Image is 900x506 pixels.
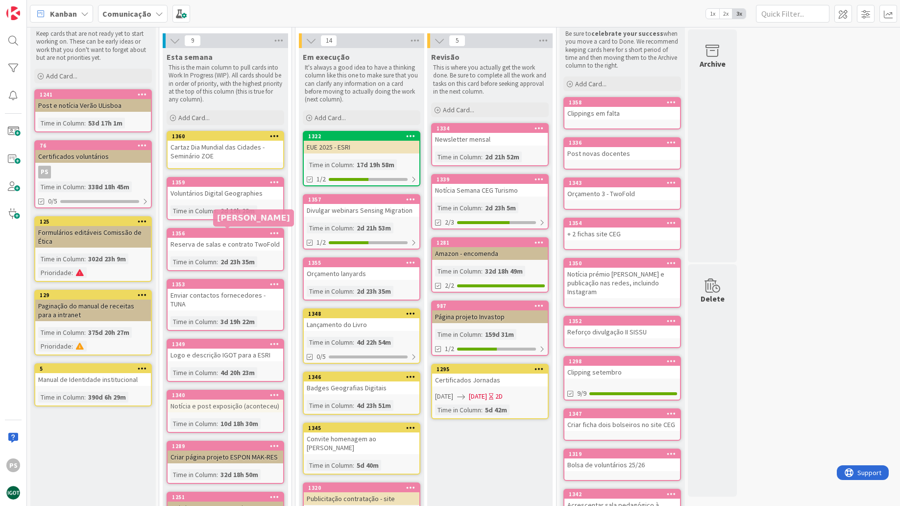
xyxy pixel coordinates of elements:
div: 1356 [172,230,283,237]
div: Time in Column [38,118,84,128]
div: 1357 [304,195,419,204]
div: 1350Notícia prémio [PERSON_NAME] e publicação nas redes, incluindo Instagram [564,259,680,298]
div: PS [35,166,151,178]
div: Time in Column [38,327,84,338]
span: 2/3 [445,217,454,228]
div: Post novas docentes [564,147,680,160]
div: 2d 21h 53m [354,223,393,233]
div: 1320 [304,483,419,492]
div: 1251 [168,493,283,502]
div: 338d 18h 45m [86,181,132,192]
div: Time in Column [435,202,481,213]
div: 2d 23h 35m [218,256,257,267]
div: 1319 [569,451,680,457]
div: Clippings em falta [564,107,680,120]
span: : [84,392,86,403]
div: 76 [35,141,151,150]
div: 1339Notícia Semana CEG Turismo [432,175,548,197]
div: 1281Amazon - encomenda [432,238,548,260]
span: : [217,418,218,429]
div: 302d 23h 9m [86,253,128,264]
div: 1346 [304,373,419,381]
span: Esta semana [167,52,213,62]
p: This is where you actually get the work done. Be sure to complete all the work and tasks on this ... [433,64,547,96]
div: Amazon - encomenda [432,247,548,260]
div: 390d 6h 29m [86,392,128,403]
div: 1359 [172,179,283,186]
div: Time in Column [38,392,84,403]
div: 1354 [569,220,680,227]
div: 987Página projeto Invastop [432,302,548,323]
div: 125 [40,218,151,225]
div: 1354+ 2 fichas site CEG [564,219,680,240]
div: 1354 [564,219,680,228]
div: Formulários editáveis Comissão de Ética [35,226,151,248]
div: Orçamento 3 - TwoFold [564,187,680,200]
div: Prioridade [38,341,72,352]
span: 3x [732,9,746,19]
span: : [84,253,86,264]
div: 1345Convite homenagem ao [PERSON_NAME] [304,424,419,454]
div: 32d 18h 50m [218,469,261,480]
div: 1336 [569,139,680,146]
div: 129 [35,291,151,300]
div: Criar ficha dois bolseiros no site CEG [564,418,680,431]
div: 5 [35,364,151,373]
div: 159d 31m [483,329,516,340]
span: 14 [320,35,337,47]
div: 1322 [304,132,419,141]
div: Criar página projeto ESPON MAK-RES [168,451,283,463]
div: Time in Column [170,469,217,480]
div: Divulgar webinars Sensing Migration [304,204,419,217]
div: 1353Enviar contactos fornecedores - TUNA [168,280,283,310]
div: Certificados voluntários [35,150,151,163]
div: 1358 [569,99,680,106]
div: 2d 23h 5m [483,202,518,213]
div: Página projeto Invastop [432,310,548,323]
div: 1295Certificados Jornadas [432,365,548,386]
span: 0/5 [316,352,326,362]
div: 1357Divulgar webinars Sensing Migration [304,195,419,217]
span: : [217,256,218,267]
span: : [72,267,73,278]
b: Comunicação [102,9,151,19]
div: 1336 [564,138,680,147]
div: 5d 42m [483,405,510,415]
div: 1360 [168,132,283,141]
span: : [217,316,218,327]
div: 1241Post e notícia Verão ULisboa [35,90,151,112]
div: 1360Cartaz Dia Mundial das Cidades - Seminário ZOE [168,132,283,162]
div: 1336Post novas docentes [564,138,680,160]
div: 1342 [569,491,680,498]
div: 1353 [172,281,283,288]
div: 1340Notícia e post exposição (aconteceu) [168,391,283,412]
div: 129Paginação do manual de receitas para a intranet [35,291,151,321]
div: 1356Reserva de salas e contrato TwoFold [168,229,283,251]
div: Time in Column [170,316,217,327]
span: Support [21,1,45,13]
div: 1345 [304,424,419,432]
div: 76 [40,142,151,149]
div: 1320Publicitação contratação - site [304,483,419,505]
span: : [217,367,218,378]
div: 10d 18h 30m [218,418,261,429]
div: + 2 fichas site CEG [564,228,680,240]
div: 1289 [172,443,283,450]
div: 129 [40,292,151,299]
div: 1359 [168,178,283,187]
div: 1241 [35,90,151,99]
div: 1353 [168,280,283,289]
div: 125Formulários editáveis Comissão de Ética [35,217,151,248]
div: 2d 19h 28m [218,205,257,216]
div: Post e notícia Verão ULisboa [35,99,151,112]
p: Be sure to when you move a card to Done. We recommend keeping cards here for s short period of ti... [565,30,679,70]
span: 2/2 [445,280,454,291]
span: [DATE] [469,391,487,402]
div: PS [38,166,51,178]
div: 5Manual de Identidade institucional [35,364,151,386]
div: 32d 18h 49m [483,266,525,277]
span: : [481,329,483,340]
span: : [481,405,483,415]
span: : [72,341,73,352]
span: Kanban [50,8,77,20]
